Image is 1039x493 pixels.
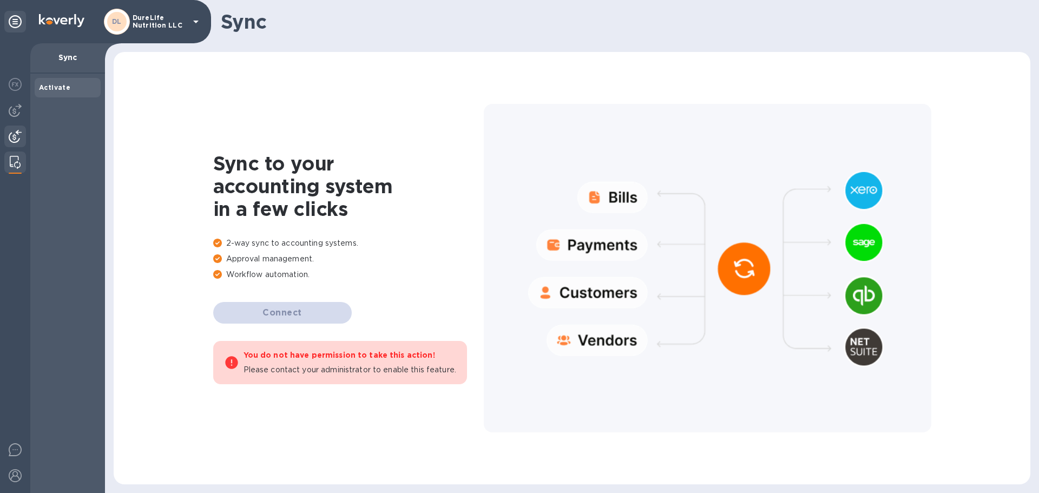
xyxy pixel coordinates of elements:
p: Approval management. [213,253,484,265]
h1: Sync [221,10,1022,33]
p: Workflow automation. [213,269,484,280]
h1: Sync to your accounting system in a few clicks [213,152,484,220]
img: Logo [39,14,84,27]
b: Activate [39,83,70,91]
b: DL [112,17,122,25]
div: Unpin categories [4,11,26,32]
b: You do not have permission to take this action! [244,351,435,359]
p: Please contact your administrator to enable this feature. [244,364,457,376]
p: 2-way sync to accounting systems. [213,238,484,249]
p: Sync [39,52,96,63]
img: Foreign exchange [9,78,22,91]
p: DureLife Nutrition LLC [133,14,187,29]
